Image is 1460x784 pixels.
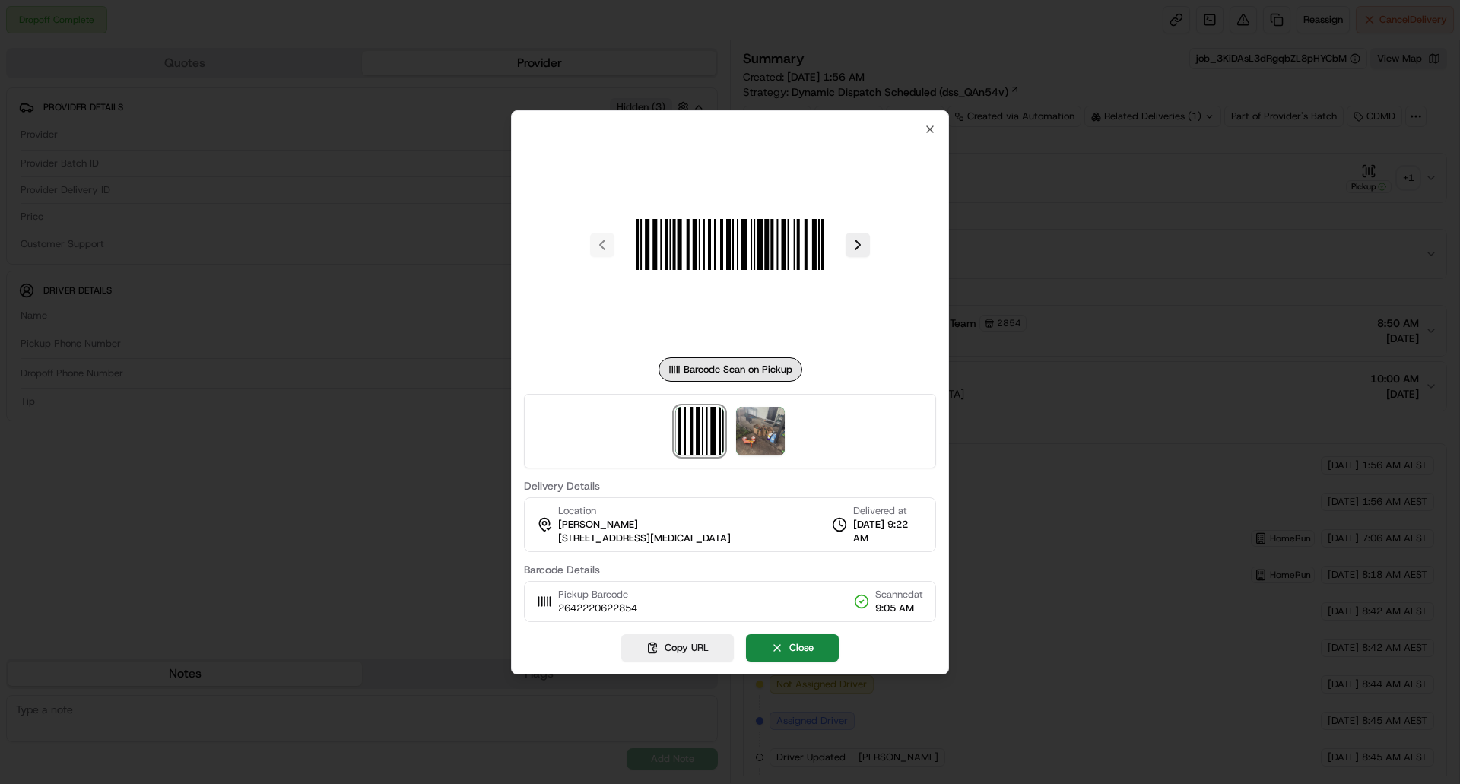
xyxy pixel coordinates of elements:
span: Pickup Barcode [558,588,637,601]
img: barcode_scan_on_pickup image [675,407,724,455]
img: barcode_scan_on_pickup image [620,135,839,354]
label: Delivery Details [524,481,936,491]
span: [DATE] 9:22 AM [853,518,923,545]
label: Barcode Details [524,564,936,575]
div: Barcode Scan on Pickup [659,357,802,382]
button: Copy URL [621,634,734,662]
span: Scanned at [875,588,923,601]
span: 9:05 AM [875,601,923,615]
span: Delivered at [853,504,923,518]
button: Close [746,634,839,662]
span: Location [558,504,596,518]
span: [PERSON_NAME] [558,518,638,532]
img: photo_proof_of_delivery image [736,407,785,455]
span: [STREET_ADDRESS][MEDICAL_DATA] [558,532,731,545]
span: 2642220622854 [558,601,637,615]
